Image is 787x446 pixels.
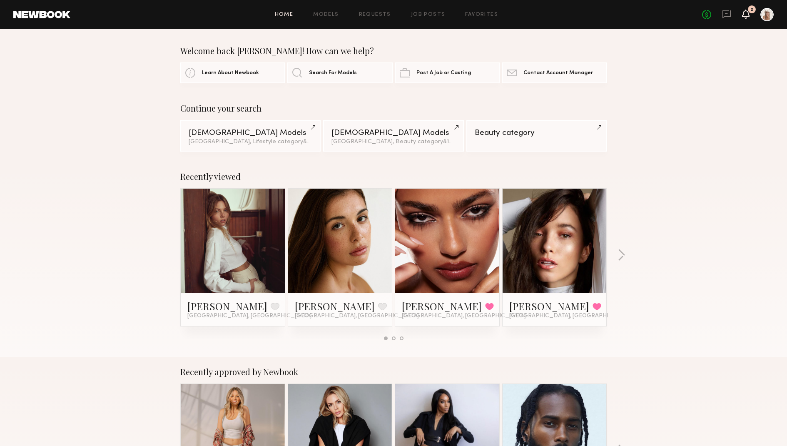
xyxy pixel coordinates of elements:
div: [DEMOGRAPHIC_DATA] Models [189,129,312,137]
div: Recently viewed [180,172,607,182]
a: Learn About Newbook [180,62,285,83]
span: [GEOGRAPHIC_DATA], [GEOGRAPHIC_DATA] [509,313,633,319]
span: Post A Job or Casting [416,70,471,76]
a: Beauty category [466,120,607,152]
div: Beauty category [475,129,598,137]
div: [GEOGRAPHIC_DATA], Lifestyle category [189,139,312,145]
a: [DEMOGRAPHIC_DATA] Models[GEOGRAPHIC_DATA], Beauty category&1other filter [323,120,463,152]
div: Welcome back [PERSON_NAME]! How can we help? [180,46,607,56]
a: Models [313,12,339,17]
div: Continue your search [180,103,607,113]
span: & 1 other filter [443,139,479,145]
span: & 1 other filter [303,139,339,145]
span: Contact Account Manager [523,70,593,76]
span: [GEOGRAPHIC_DATA], [GEOGRAPHIC_DATA] [295,313,419,319]
div: Recently approved by Newbook [180,367,607,377]
a: Favorites [465,12,498,17]
div: [DEMOGRAPHIC_DATA] Models [331,129,455,137]
span: Learn About Newbook [202,70,259,76]
a: Search For Models [287,62,392,83]
a: [PERSON_NAME] [402,299,482,313]
a: [PERSON_NAME] [187,299,267,313]
span: Search For Models [309,70,357,76]
span: [GEOGRAPHIC_DATA], [GEOGRAPHIC_DATA] [402,313,526,319]
a: Home [275,12,294,17]
a: [DEMOGRAPHIC_DATA] Models[GEOGRAPHIC_DATA], Lifestyle category&1other filter [180,120,321,152]
a: Contact Account Manager [502,62,607,83]
a: [PERSON_NAME] [509,299,589,313]
a: Job Posts [411,12,446,17]
span: [GEOGRAPHIC_DATA], [GEOGRAPHIC_DATA] [187,313,311,319]
a: [PERSON_NAME] [295,299,375,313]
a: Post A Job or Casting [395,62,500,83]
a: Requests [359,12,391,17]
div: [GEOGRAPHIC_DATA], Beauty category [331,139,455,145]
div: 2 [750,7,753,12]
